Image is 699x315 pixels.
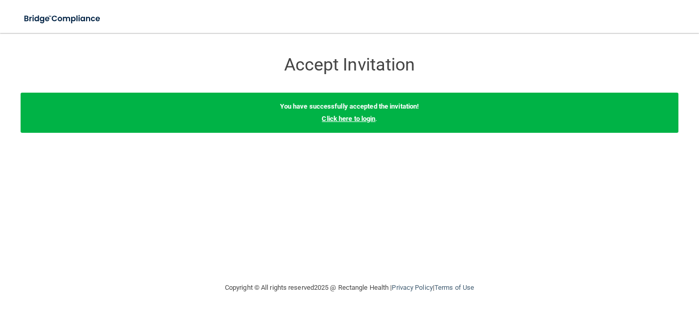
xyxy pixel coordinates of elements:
[15,8,110,29] img: bridge_compliance_login_screen.278c3ca4.svg
[434,284,474,291] a: Terms of Use
[162,55,537,74] h3: Accept Invitation
[392,284,432,291] a: Privacy Policy
[280,102,420,110] b: You have successfully accepted the invitation!
[322,115,375,122] a: Click here to login
[21,93,678,133] div: .
[162,271,537,304] div: Copyright © All rights reserved 2025 @ Rectangle Health | |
